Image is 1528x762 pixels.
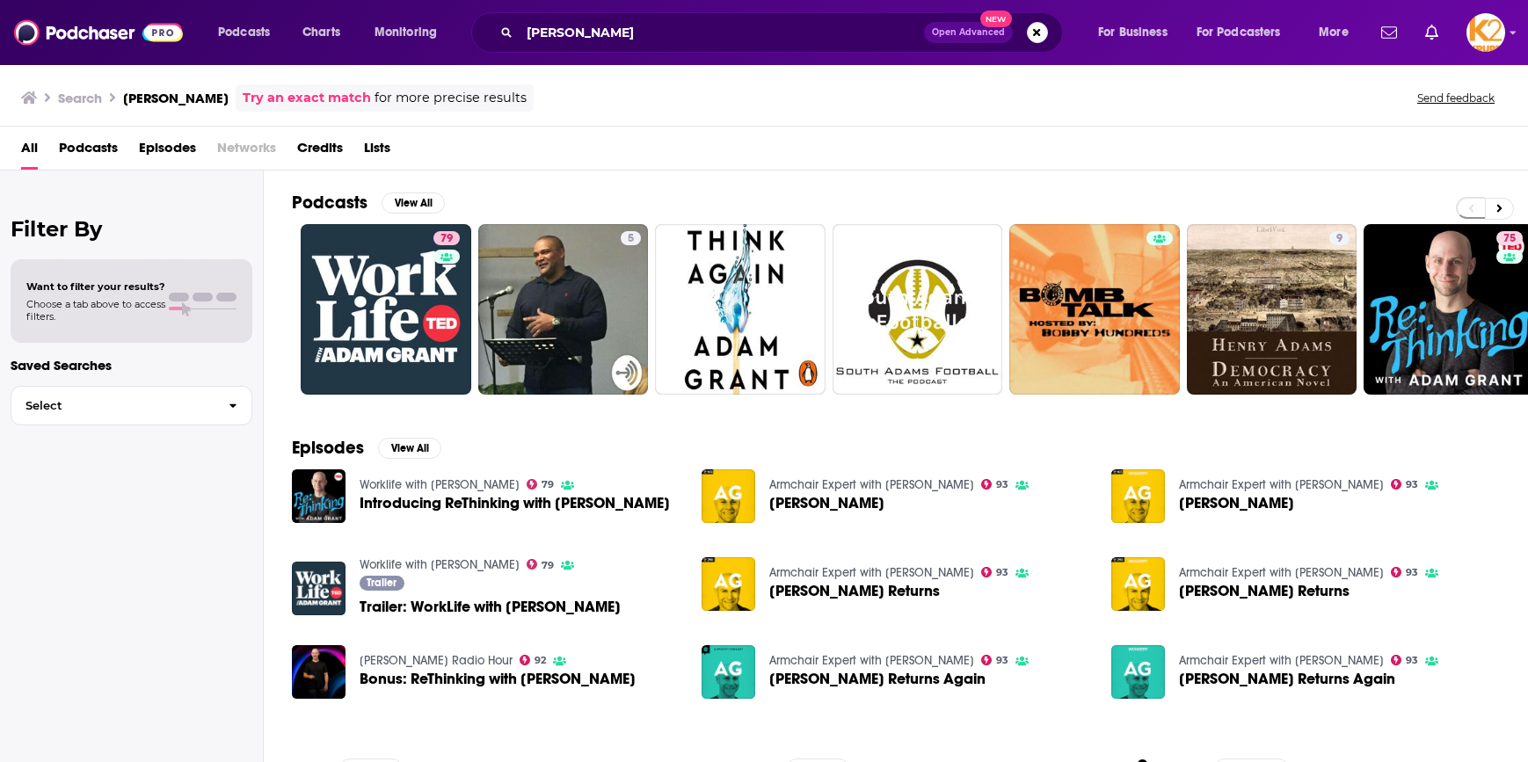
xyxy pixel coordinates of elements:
a: 9 [1329,231,1350,245]
span: Select [11,400,215,411]
a: Worklife with Adam Grant [360,477,520,492]
img: Introducing ReThinking with Adam Grant [292,469,346,523]
a: 93 [1391,479,1419,490]
button: View All [378,438,441,459]
a: Adam Grant [769,496,884,511]
a: Adam Grant Returns Again [769,671,986,686]
button: open menu [1185,18,1306,47]
a: Worklife with Adam Grant [360,557,520,572]
a: PodcastsView All [292,192,445,214]
a: Credits [297,134,343,170]
img: User Profile [1466,13,1505,52]
span: [PERSON_NAME] Returns [1179,584,1350,599]
span: 93 [1406,657,1418,664]
a: 93 [981,567,1009,577]
a: Show notifications dropdown [1418,18,1445,47]
a: Try an exact match [243,88,371,108]
a: 75 [1496,231,1523,245]
span: [PERSON_NAME] Returns [769,584,940,599]
h2: Filter By [11,216,252,242]
img: Adam Grant Returns [1111,557,1165,611]
span: Logged in as K2Krupp [1466,13,1505,52]
span: 79 [542,481,554,489]
a: Adam Grant [1179,496,1294,511]
span: 92 [535,657,546,664]
a: 79 [301,224,471,395]
span: Introducing ReThinking with [PERSON_NAME] [360,496,670,511]
img: Adam Grant [1111,469,1165,523]
img: Adam Grant [702,469,755,523]
span: 75 [1503,230,1516,248]
span: [PERSON_NAME] [769,496,884,511]
a: 5 [478,224,649,395]
a: 93 [1391,655,1419,665]
span: 93 [1406,569,1418,577]
span: 5 [628,230,634,248]
a: 79 [433,231,460,245]
span: 93 [996,657,1008,664]
button: Open AdvancedNew [924,22,1013,43]
a: Adam Grant Returns [769,584,940,599]
span: for more precise results [375,88,527,108]
p: Saved Searches [11,357,252,374]
button: open menu [1086,18,1190,47]
button: open menu [1306,18,1371,47]
button: open menu [362,18,460,47]
span: [PERSON_NAME] Returns Again [769,671,986,686]
h2: Podcasts [292,192,367,214]
span: Networks [217,134,276,170]
a: Adam Grant Returns Again [702,645,755,699]
span: 79 [440,230,453,248]
img: Adam Grant Returns [702,557,755,611]
span: Podcasts [218,20,270,45]
span: Open Advanced [932,28,1005,37]
span: 93 [1406,481,1418,489]
span: More [1319,20,1349,45]
button: Send feedback [1412,91,1500,105]
a: Podcasts [59,134,118,170]
a: Armchair Expert with Dax Shepard [769,653,974,668]
span: Choose a tab above to access filters. [26,298,165,323]
a: Adam Grant Returns [1179,584,1350,599]
a: Trailer: WorkLife with Adam Grant [360,599,621,614]
a: TED Radio Hour [360,653,513,668]
img: Adam Grant Returns Again [1111,645,1165,699]
a: 92 [520,655,547,665]
a: 79 [527,559,555,570]
button: Show profile menu [1466,13,1505,52]
span: 9 [1336,230,1342,248]
a: Episodes [139,134,196,170]
a: 93 [1391,567,1419,577]
span: Trailer [367,577,397,588]
button: open menu [206,18,293,47]
img: Trailer: WorkLife with Adam Grant [292,562,346,615]
a: Bonus: ReThinking with Adam Grant [292,645,346,699]
span: Monitoring [375,20,437,45]
span: New [980,11,1012,27]
input: Search podcasts, credits, & more... [520,18,924,47]
h3: Search [58,90,102,106]
span: For Podcasters [1197,20,1281,45]
span: Want to filter your results? [26,280,165,293]
span: [PERSON_NAME] Returns Again [1179,671,1395,686]
span: Lists [364,134,390,170]
a: Armchair Expert with Dax Shepard [769,477,974,492]
a: Show notifications dropdown [1374,18,1404,47]
a: Bonus: ReThinking with Adam Grant [360,671,636,686]
button: View All [382,192,445,214]
a: 93 [981,479,1009,490]
span: Charts [302,20,340,45]
a: All [21,134,38,170]
span: 79 [542,562,554,570]
span: Bonus: ReThinking with [PERSON_NAME] [360,671,636,686]
span: For Business [1098,20,1168,45]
